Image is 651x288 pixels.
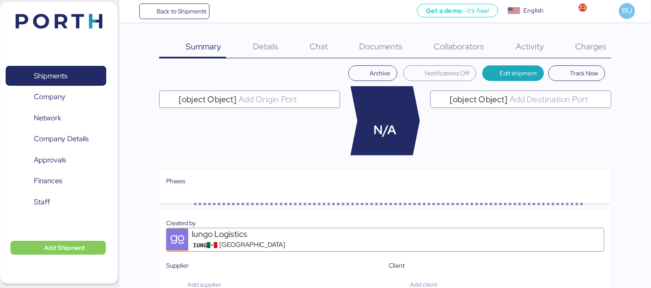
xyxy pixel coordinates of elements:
a: Back to Shipments [139,3,210,19]
span: Company [34,91,65,103]
span: Collaborators [434,41,484,52]
div: Phases [166,176,604,186]
span: Shipments [34,70,67,82]
span: [object Object] [450,95,508,103]
span: Summary [186,41,221,52]
span: Details [253,41,278,52]
span: RU [622,5,632,16]
button: Notifications Off [403,65,476,81]
span: Edit shipment [500,68,537,78]
input: [object Object] [508,94,607,104]
span: N/A [374,121,397,139]
a: Approvals [6,150,106,170]
a: Company Details [6,129,106,149]
span: Back to Shipments [157,6,206,16]
span: Documents [359,41,402,52]
a: Company [6,87,106,107]
button: Track Now [548,65,605,81]
div: Iungo Logistics [192,228,296,240]
span: Approvals [34,154,66,166]
span: Notifications Off [425,68,469,78]
button: Menu [124,4,139,19]
span: Activity [516,41,544,52]
a: Shipments [6,66,106,86]
span: [object Object] [179,95,237,103]
span: Chat [310,41,328,52]
button: Add Shipment [10,241,106,255]
span: Track Now [570,68,598,78]
button: Archive [348,65,398,81]
div: English [523,6,543,15]
a: Network [6,108,106,128]
span: Company Details [34,133,88,145]
div: Created by [166,218,604,228]
input: [object Object] [237,94,336,104]
span: Add Shipment [44,243,85,253]
button: Edit shipment [482,65,544,81]
span: Archive [370,68,390,78]
span: Staff [34,196,50,208]
span: [GEOGRAPHIC_DATA] [219,240,285,250]
span: Finances [34,175,62,187]
a: Staff [6,192,106,212]
span: Network [34,112,61,124]
a: Finances [6,171,106,191]
span: Charges [575,41,606,52]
